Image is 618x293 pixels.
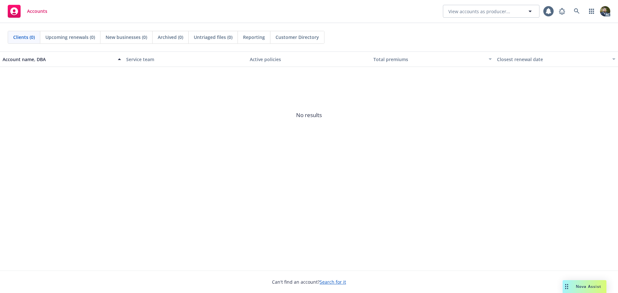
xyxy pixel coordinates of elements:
div: Closest renewal date [497,56,608,63]
div: Total premiums [373,56,485,63]
img: photo [600,6,610,16]
span: Nova Assist [576,284,601,289]
button: Closest renewal date [494,51,618,67]
a: Report a Bug [556,5,568,18]
a: Search [570,5,583,18]
span: Upcoming renewals (0) [45,34,95,41]
span: Untriaged files (0) [194,34,232,41]
span: Archived (0) [158,34,183,41]
span: Can't find an account? [272,279,346,285]
span: Accounts [27,9,47,14]
span: Clients (0) [13,34,35,41]
div: Active policies [250,56,368,63]
a: Search for it [320,279,346,285]
span: Customer Directory [276,34,319,41]
button: View accounts as producer... [443,5,539,18]
div: Drag to move [563,280,571,293]
div: Service team [126,56,245,63]
a: Switch app [585,5,598,18]
span: View accounts as producer... [448,8,510,15]
button: Service team [124,51,247,67]
button: Nova Assist [563,280,606,293]
button: Total premiums [371,51,494,67]
div: Account name, DBA [3,56,114,63]
span: New businesses (0) [106,34,147,41]
a: Accounts [5,2,50,20]
button: Active policies [247,51,371,67]
span: Reporting [243,34,265,41]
